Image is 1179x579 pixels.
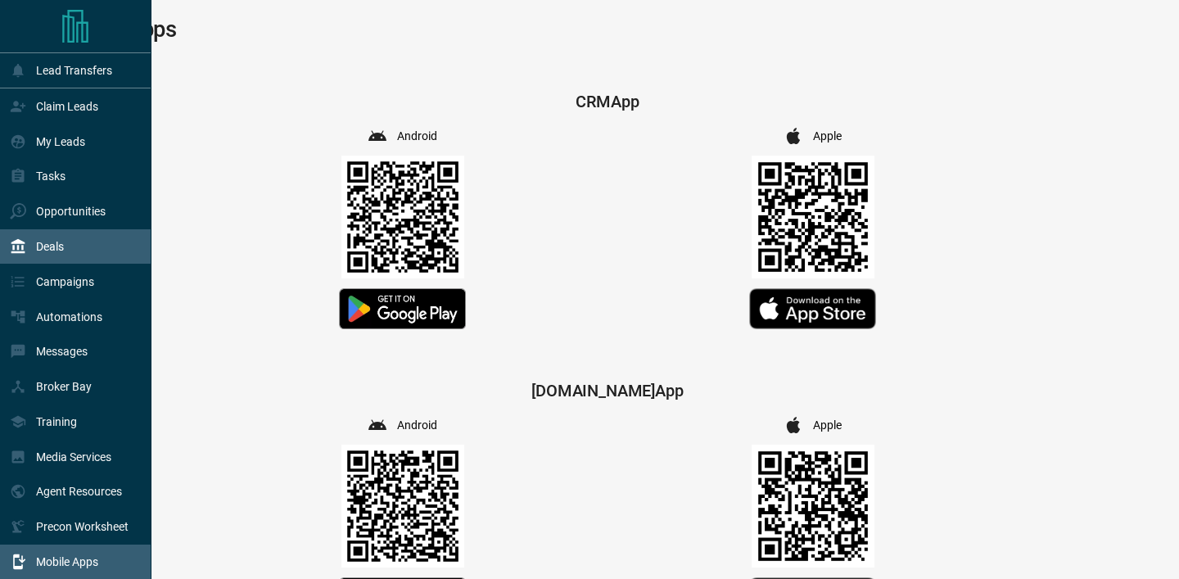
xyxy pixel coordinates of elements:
img: download app on google play [339,288,466,329]
p: Android [397,417,438,434]
h2: CRM App [576,92,639,111]
img: QR Code for Apple [752,445,874,568]
h1: Mobile Apps [56,16,1159,43]
img: QR Code for Apple [752,156,874,278]
p: Apple [813,128,842,145]
p: Android [397,128,438,145]
img: QR Code for Android [341,156,464,278]
img: QR Code for Android [341,445,464,568]
h2: [DOMAIN_NAME] App [531,381,683,400]
img: download app on iOS [749,288,876,329]
p: Apple [813,417,842,434]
